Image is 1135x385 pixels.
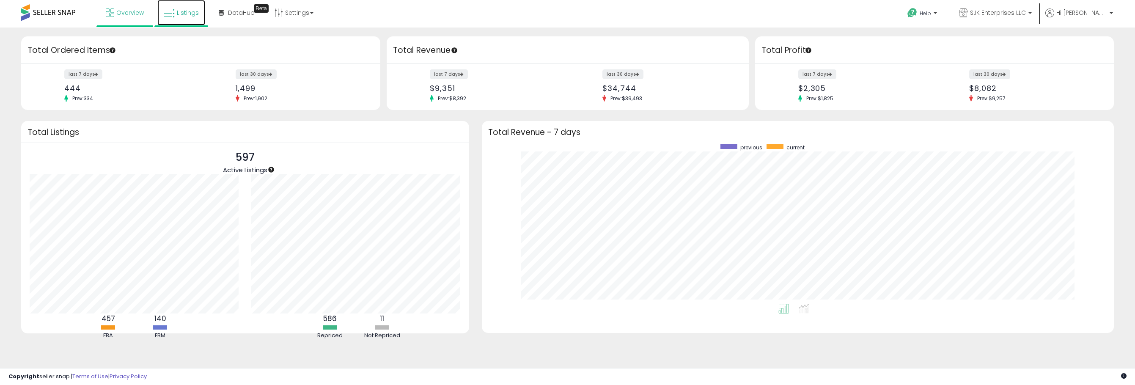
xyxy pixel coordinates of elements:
[802,95,838,102] span: Prev: $1,825
[267,166,275,173] div: Tooltip anchor
[110,372,147,380] a: Privacy Policy
[135,332,186,340] div: FBM
[8,373,147,381] div: seller snap | |
[805,47,812,54] div: Tooltip anchor
[973,95,1010,102] span: Prev: $9,257
[380,313,384,324] b: 11
[323,313,337,324] b: 586
[969,69,1010,79] label: last 30 days
[357,332,407,340] div: Not Repriced
[430,84,561,93] div: $9,351
[83,332,134,340] div: FBA
[8,372,39,380] strong: Copyright
[740,144,762,151] span: previous
[102,313,115,324] b: 457
[1045,8,1113,27] a: Hi [PERSON_NAME]
[434,95,470,102] span: Prev: $8,392
[177,8,199,17] span: Listings
[907,8,918,18] i: Get Help
[254,4,269,13] div: Tooltip anchor
[109,47,116,54] div: Tooltip anchor
[798,84,928,93] div: $2,305
[602,84,734,93] div: $34,744
[602,69,643,79] label: last 30 days
[970,8,1026,17] span: SJK Enterprises LLC
[154,313,166,324] b: 140
[27,44,374,56] h3: Total Ordered Items
[27,129,463,135] h3: Total Listings
[1056,8,1107,17] span: Hi [PERSON_NAME]
[68,95,97,102] span: Prev: 334
[64,69,102,79] label: last 7 days
[488,129,1108,135] h3: Total Revenue - 7 days
[305,332,355,340] div: Repriced
[393,44,742,56] h3: Total Revenue
[606,95,646,102] span: Prev: $39,493
[223,149,267,165] p: 597
[223,165,267,174] span: Active Listings
[969,84,1099,93] div: $8,082
[901,1,945,27] a: Help
[228,8,255,17] span: DataHub
[236,84,366,93] div: 1,499
[116,8,144,17] span: Overview
[72,372,108,380] a: Terms of Use
[761,44,1108,56] h3: Total Profit
[920,10,931,17] span: Help
[64,84,194,93] div: 444
[236,69,277,79] label: last 30 days
[798,69,836,79] label: last 7 days
[430,69,468,79] label: last 7 days
[451,47,458,54] div: Tooltip anchor
[239,95,272,102] span: Prev: 1,902
[786,144,805,151] span: current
